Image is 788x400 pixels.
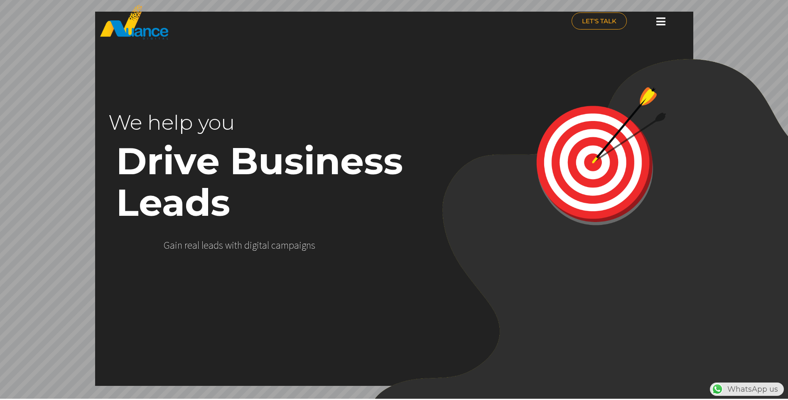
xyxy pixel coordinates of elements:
div: t [234,240,237,251]
div: WhatsApp us [710,383,784,396]
div: i [250,240,252,251]
div: a [192,240,197,251]
div: r [184,240,187,251]
div: d [244,240,250,251]
div: e [204,240,209,251]
div: i [175,240,177,251]
div: c [271,240,276,251]
div: l [201,240,204,251]
a: WhatsAppWhatsApp us [710,385,784,394]
div: e [187,240,192,251]
div: n [177,240,182,251]
div: s [219,240,223,251]
rs-layer: Drive Business Leads [116,140,444,223]
div: a [209,240,214,251]
div: n [306,240,311,251]
div: G [164,240,170,251]
div: l [267,240,269,251]
div: m [281,240,289,251]
div: s [311,240,315,251]
div: h [237,240,242,251]
div: t [259,240,262,251]
div: i [232,240,234,251]
div: a [170,240,175,251]
a: LET'S TALK [572,12,627,30]
div: w [225,240,232,251]
div: i [257,240,259,251]
div: g [302,240,306,251]
img: WhatsApp [711,383,724,396]
div: d [214,240,219,251]
div: a [276,240,281,251]
div: a [262,240,267,251]
rs-layer: We help you [108,102,367,143]
span: LET'S TALK [582,18,616,24]
img: nuance-qatar_logo [99,4,169,40]
div: p [289,240,294,251]
a: nuance-qatar_logo [99,4,390,40]
div: a [294,240,299,251]
div: g [252,240,257,251]
div: l [197,240,199,251]
div: i [299,240,302,251]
